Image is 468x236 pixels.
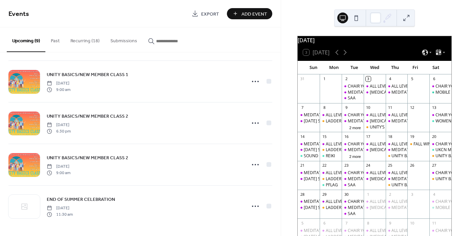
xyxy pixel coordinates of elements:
div: CHAIR YOGA [429,141,451,147]
div: ALL LEVELS FLOW YOGA [370,228,415,234]
div: [DATE] [298,36,451,44]
div: ALL LEVELS FLOW YOGA [326,228,371,234]
div: 2 [388,192,393,197]
div: ALL LEVELS FLOW YOGA [320,199,342,205]
span: [DATE] [47,164,70,170]
div: 23 [344,163,349,168]
div: 7 [344,220,349,226]
div: CHAIR YOGA [348,228,372,234]
div: ALL LEVELS FLOW YOGA [386,112,408,118]
div: ALL LEVELS FLOW YOGA [370,141,415,147]
div: LADDER TO THE LIGHT CLASS [326,176,382,182]
div: 14 [300,134,305,139]
div: REIKI [326,153,335,159]
button: Recurring (18) [65,27,105,51]
div: ALL LEVELS FLOW YOGA [370,84,415,89]
div: CHAIR YOGA [429,84,451,89]
div: 11 [431,220,437,226]
span: Export [201,10,219,18]
div: [DATE] SERVICE [304,118,334,124]
div: LADDER TO THE LIGHT CLASS [320,118,342,124]
div: SAA [342,95,364,101]
div: [MEDICAL_DATA] [370,90,403,95]
div: 29 [322,192,327,197]
div: CHAIR YOGA [348,112,372,118]
div: ALL LEVELS FLOW YOGA [391,112,437,118]
span: Events [8,7,29,21]
div: UNITY’S WORLD DAY OF PRAYER [364,124,386,130]
div: 26 [409,163,414,168]
button: Past [45,27,65,51]
div: CHAIR YOGA [435,141,460,147]
div: ALL LEVELS FLOW YOGA [326,199,371,205]
a: UNITY BASICS/NEW MEMBER CLASS 2 [47,112,128,120]
div: ALL LEVELS FLOW YOGA [391,141,437,147]
span: END OF SUMMER CELEBRATION [47,196,115,203]
div: UKCN MEN [429,147,451,153]
div: CHAIR YOGA [342,141,364,147]
div: LADDER TO THE LIGHT CLASS [320,205,342,211]
div: Fri [405,61,425,74]
div: [MEDICAL_DATA] [370,176,403,182]
div: MEDITATION [304,141,328,147]
div: MEDITATION [304,199,328,205]
div: ALL LEVELS FLOW YOGA [391,84,437,89]
div: ALL LEVELS FLOW YOGA [320,112,342,118]
button: Submissions [105,27,143,51]
span: 6:30 pm [47,128,71,134]
div: 3 [409,192,414,197]
div: SUNDAY SERVICE [298,147,320,153]
div: MEDITATION [391,90,416,95]
div: LADDER TO THE LIGHT CLASS [320,147,342,153]
div: REIKI [320,153,342,159]
div: ALL LEVELS FLOW YOGA [386,228,408,234]
div: CHAIR YOGA [348,170,372,176]
div: MEDITATION [298,228,320,234]
div: [MEDICAL_DATA] [370,147,403,153]
div: MEDITATION [348,147,373,153]
div: CHAIR YOGA [348,84,372,89]
div: 17 [366,134,371,139]
div: MEDITATION [298,112,320,118]
div: ALL LEVELS FLOW YOGA [386,84,408,89]
div: 2 [344,76,349,81]
div: LADDER TO THE LIGHT CLASS [326,147,382,153]
div: SUNDAY SERVICE [298,205,320,211]
div: Sun [303,61,323,74]
span: 9:00 am [47,170,70,176]
div: CHAIR YOGA [342,112,364,118]
div: MEDITATION [391,176,416,182]
div: SOUND BATH [304,153,330,159]
div: MEDITATION [386,118,408,124]
div: SAA [348,182,356,188]
div: 27 [431,163,437,168]
div: 4 [388,76,393,81]
div: MOBILE FOOD PANTRY [429,205,451,211]
div: MEDITATION [342,147,364,153]
div: CHAIR YOGA [342,84,364,89]
div: 15 [322,134,327,139]
div: UKCN MEN [435,147,457,153]
div: Wed [364,61,385,74]
div: MOBILE FOOD PANTRY [429,90,451,95]
div: PFLAG [326,182,338,188]
div: Tue [344,61,364,74]
div: CHAIR YOGA [435,228,460,234]
div: [DATE] SERVICE [304,176,334,182]
div: SAA [348,211,356,217]
div: TAI CHI [364,147,386,153]
div: 5 [409,76,414,81]
div: ALL LEVELS FLOW YOGA [364,84,386,89]
div: TAI CHI [364,205,386,211]
div: 11 [388,105,393,110]
div: ALL LEVELS FLOW YOGA [391,199,437,205]
div: SUNDAY SERVICE [298,118,320,124]
div: LADDER TO THE LIGHT CLASS [320,176,342,182]
div: LADDER TO THE LIGHT CLASS [326,118,382,124]
div: SAA [348,95,356,101]
button: Add Event [227,8,272,19]
span: [DATE] [47,80,70,87]
div: ALL LEVELS FLOW YOGA [364,199,386,205]
div: 10 [409,220,414,226]
button: Upcoming (9) [7,27,45,52]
